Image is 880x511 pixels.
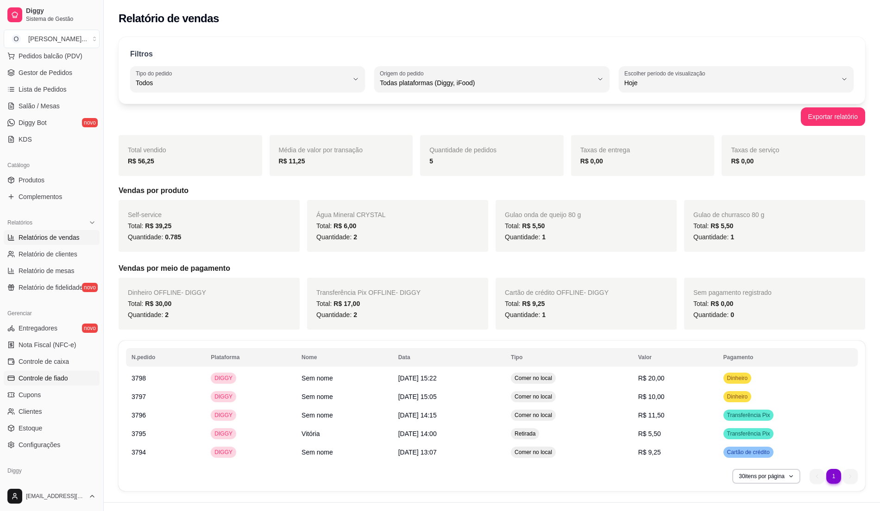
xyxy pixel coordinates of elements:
[128,233,181,241] span: Quantidade:
[374,66,609,92] button: Origem do pedidoTodas plataformas (Diggy, iFood)
[279,157,305,165] strong: R$ 11,25
[398,430,437,437] span: [DATE] 14:00
[4,30,100,48] button: Select a team
[826,469,841,484] li: pagination item 1 active
[4,158,100,173] div: Catálogo
[505,233,546,241] span: Quantidade:
[19,68,72,77] span: Gestor de Pedidos
[4,387,100,402] a: Cupons
[619,66,854,92] button: Escolher período de visualizaçãoHoje
[353,311,357,318] span: 2
[296,348,393,367] th: Nome
[393,348,505,367] th: Data
[4,132,100,147] a: KDS
[205,348,296,367] th: Plataforma
[4,485,100,507] button: [EMAIL_ADDRESS][DOMAIN_NAME]
[398,393,437,400] span: [DATE] 15:05
[693,233,734,241] span: Quantidade:
[638,374,665,382] span: R$ 20,00
[505,311,546,318] span: Quantidade:
[805,464,862,488] nav: pagination navigation
[718,348,858,367] th: Pagamento
[4,189,100,204] a: Complementos
[19,175,44,185] span: Produtos
[693,300,733,307] span: Total:
[693,211,764,218] span: Gulao de churrasco 80 g
[26,7,96,15] span: Diggy
[693,222,733,230] span: Total:
[398,449,437,456] span: [DATE] 13:07
[19,440,60,449] span: Configurações
[296,424,393,443] td: Vitória
[725,449,772,456] span: Cartão de crédito
[4,82,100,97] a: Lista de Pedidos
[624,69,708,77] label: Escolher período de visualização
[19,407,42,416] span: Clientes
[429,146,497,154] span: Quantidade de pedidos
[353,233,357,241] span: 2
[732,469,800,484] button: 30itens por página
[126,348,205,367] th: N.pedido
[145,222,171,230] span: R$ 39,25
[19,192,62,201] span: Complementos
[580,146,630,154] span: Taxas de entrega
[429,157,433,165] strong: 5
[4,247,100,262] a: Relatório de clientes
[316,289,421,296] span: Transferência Pix OFFLINE - DIGGY
[128,146,166,154] span: Total vendido
[132,393,146,400] span: 3797
[26,492,85,500] span: [EMAIL_ADDRESS][DOMAIN_NAME]
[4,263,100,278] a: Relatório de mesas
[28,34,87,44] div: [PERSON_NAME] ...
[7,219,32,226] span: Relatórios
[4,99,100,113] a: Salão / Mesas
[19,233,80,242] span: Relatórios de vendas
[316,311,357,318] span: Quantidade:
[316,222,356,230] span: Total:
[136,69,175,77] label: Tipo do pedido
[542,311,546,318] span: 1
[316,233,357,241] span: Quantidade:
[513,393,554,400] span: Comer no local
[19,324,57,333] span: Entregadores
[19,283,83,292] span: Relatório de fidelidade
[693,289,772,296] span: Sem pagamento registrado
[19,424,42,433] span: Estoque
[132,430,146,437] span: 3795
[213,430,234,437] span: DIGGY
[624,78,837,87] span: Hoje
[213,411,234,419] span: DIGGY
[638,449,661,456] span: R$ 9,25
[513,411,554,419] span: Comer no local
[4,4,100,26] a: DiggySistema de Gestão
[4,115,100,130] a: Diggy Botnovo
[19,118,47,127] span: Diggy Bot
[4,49,100,63] button: Pedidos balcão (PDV)
[333,300,360,307] span: R$ 17,00
[505,289,609,296] span: Cartão de crédito OFFLINE - DIGGY
[522,300,545,307] span: R$ 9,25
[4,337,100,352] a: Nota Fiscal (NFC-e)
[19,85,67,94] span: Lista de Pedidos
[725,393,750,400] span: Dinheiro
[505,300,545,307] span: Total:
[132,449,146,456] span: 3794
[4,354,100,369] a: Controle de caixa
[213,449,234,456] span: DIGGY
[213,374,234,382] span: DIGGY
[380,69,427,77] label: Origem do pedido
[316,300,360,307] span: Total:
[296,406,393,424] td: Sem nome
[145,300,171,307] span: R$ 30,00
[119,11,219,26] h2: Relatório de vendas
[4,321,100,336] a: Entregadoresnovo
[731,157,754,165] strong: R$ 0,00
[165,311,169,318] span: 2
[801,107,865,126] button: Exportar relatório
[19,340,76,349] span: Nota Fiscal (NFC-e)
[19,374,68,383] span: Controle de fiado
[725,374,750,382] span: Dinheiro
[4,371,100,386] a: Controle de fiado
[731,146,779,154] span: Taxas de serviço
[19,101,60,111] span: Salão / Mesas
